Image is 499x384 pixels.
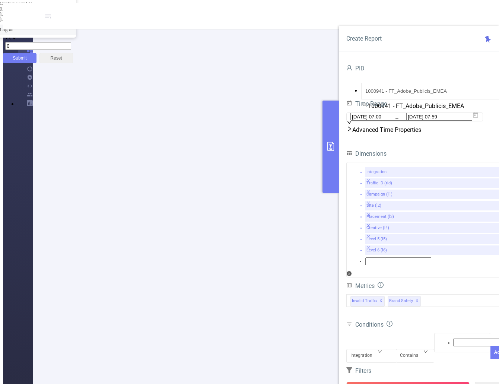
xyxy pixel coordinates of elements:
span: Increase Value [5,35,11,42]
i: icon: down [11,35,17,42]
i: icon: up [5,35,11,42]
span: Decrease Value [11,35,17,42]
span: Reset [50,55,62,61]
span: Submit [13,55,26,61]
button: Submit [3,53,36,63]
button: Reset [39,53,73,63]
